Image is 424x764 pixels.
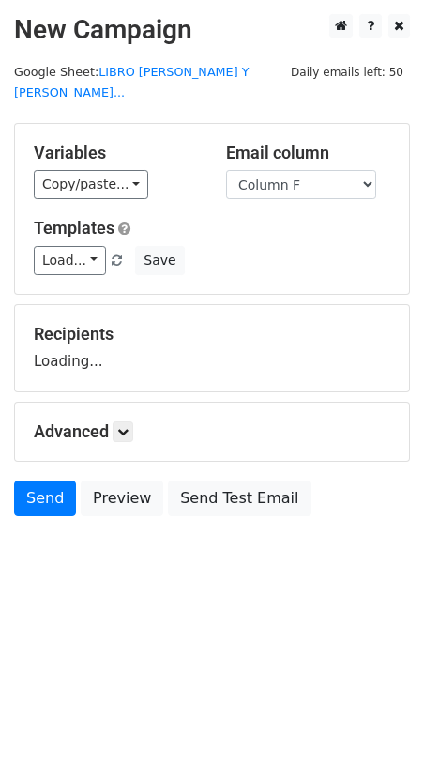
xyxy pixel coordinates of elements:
[14,481,76,516] a: Send
[135,246,184,275] button: Save
[284,62,410,83] span: Daily emails left: 50
[34,421,390,442] h5: Advanced
[14,65,249,100] a: LIBRO [PERSON_NAME] Y [PERSON_NAME]...
[14,65,249,100] small: Google Sheet:
[34,143,198,163] h5: Variables
[81,481,163,516] a: Preview
[168,481,310,516] a: Send Test Email
[34,324,390,344] h5: Recipients
[34,218,114,237] a: Templates
[284,65,410,79] a: Daily emails left: 50
[226,143,390,163] h5: Email column
[34,170,148,199] a: Copy/paste...
[14,14,410,46] h2: New Campaign
[34,246,106,275] a: Load...
[34,324,390,373] div: Loading...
